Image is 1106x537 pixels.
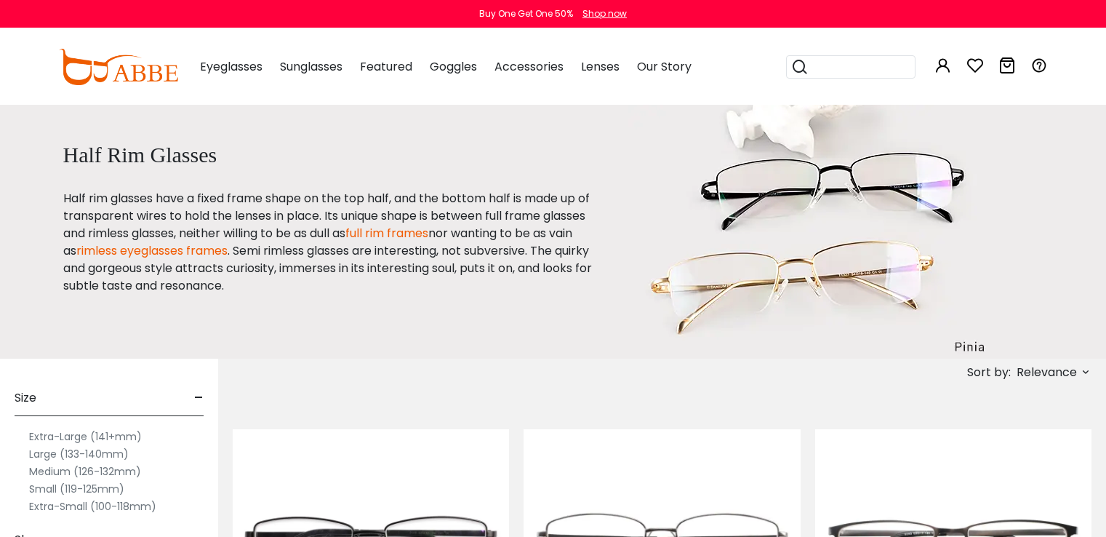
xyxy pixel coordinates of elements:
[967,364,1011,381] span: Sort by:
[1017,359,1077,386] span: Relevance
[29,498,156,515] label: Extra-Small (100-118mm)
[479,7,573,20] div: Buy One Get One 50%
[345,225,428,242] a: full rim frames
[63,190,593,295] p: Half rim glasses have a fixed frame shape on the top half, and the bottom half is made up of tran...
[194,381,204,415] span: -
[29,428,142,445] label: Extra-Large (141+mm)
[29,463,141,480] label: Medium (126-132mm)
[29,445,129,463] label: Large (133-140mm)
[581,58,620,75] span: Lenses
[280,58,342,75] span: Sunglasses
[494,58,564,75] span: Accessories
[575,7,627,20] a: Shop now
[200,58,263,75] span: Eyeglasses
[29,480,124,498] label: Small (119-125mm)
[628,104,998,359] img: half rim glasses
[63,142,593,168] h1: Half Rim Glasses
[76,242,228,259] a: rimless eyeglasses frames
[360,58,412,75] span: Featured
[582,7,627,20] div: Shop now
[430,58,477,75] span: Goggles
[59,49,178,85] img: abbeglasses.com
[15,381,36,415] span: Size
[637,58,692,75] span: Our Story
